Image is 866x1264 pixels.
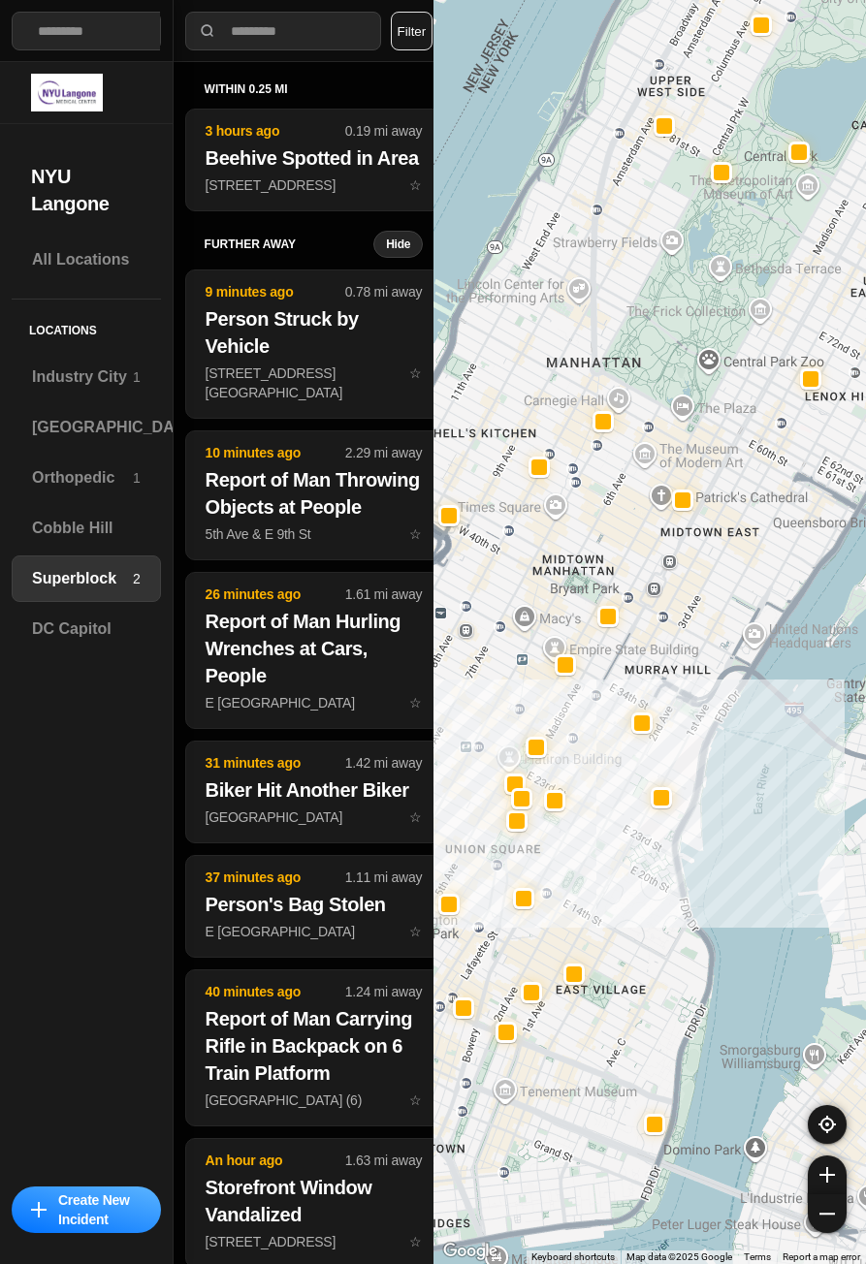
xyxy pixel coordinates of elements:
[783,1251,860,1262] a: Report a map error
[819,1206,835,1221] img: zoom-out
[185,525,443,542] a: 10 minutes ago2.29 mi awayReport of Man Throwing Objects at People5th Ave & E 9th Ststar
[206,776,423,804] h2: Biker Hit Another Biker
[409,809,422,825] span: star
[345,753,422,773] p: 1.42 mi away
[744,1251,771,1262] a: Terms (opens in new tab)
[31,74,103,111] img: logo
[185,109,443,211] button: 3 hours ago0.19 mi awayBeehive Spotted in Area[STREET_ADDRESS]star
[206,363,423,402] p: [STREET_ADDRESS][GEOGRAPHIC_DATA]
[206,1174,423,1228] h2: Storefront Window Vandalized
[32,248,141,271] h3: All Locations
[818,1116,836,1133] img: recenter
[185,430,443,560] button: 10 minutes ago2.29 mi awayReport of Man Throwing Objects at People5th Ave & E 9th Ststar
[12,237,161,283] a: All Locations
[185,694,443,711] a: 26 minutes ago1.61 mi awayReport of Man Hurling Wrenches at Cars, PeopleE [GEOGRAPHIC_DATA]star
[206,922,423,941] p: E [GEOGRAPHIC_DATA]
[12,606,161,652] a: DC Capitol
[185,364,443,381] a: 9 minutes ago0.78 mi awayPerson Struck by Vehicle[STREET_ADDRESS][GEOGRAPHIC_DATA]star
[206,121,345,141] p: 3 hours ago
[626,1251,732,1262] span: Map data ©2025 Google
[32,365,133,389] h3: Industry City
[206,305,423,360] h2: Person Struck by Vehicle
[206,282,345,301] p: 9 minutes ago
[133,367,141,387] p: 1
[206,807,423,827] p: [GEOGRAPHIC_DATA]
[185,1091,443,1108] a: 40 minutes ago1.24 mi awayReport of Man Carrying Rifle in Backpack on 6 Train Platform[GEOGRAPHIC...
[32,517,141,540] h3: Cobble Hill
[206,144,423,172] h2: Beehive Spotted in Area
[205,81,424,97] h5: within 0.25 mi
[345,121,422,141] p: 0.19 mi away
[206,466,423,521] h2: Report of Man Throwing Objects at People
[185,176,443,193] a: 3 hours ago0.19 mi awayBeehive Spotted in Area[STREET_ADDRESS]star
[205,237,374,252] h5: further away
[409,1234,422,1249] span: star
[133,468,141,488] p: 1
[31,1202,47,1217] img: icon
[185,923,443,939] a: 37 minutes ago1.11 mi awayPerson's Bag StolenE [GEOGRAPHIC_DATA]star
[206,1151,345,1170] p: An hour ago
[409,365,422,381] span: star
[185,808,443,825] a: 31 minutes ago1.42 mi awayBiker Hit Another Biker[GEOGRAPHIC_DATA]star
[345,282,422,301] p: 0.78 mi away
[185,1233,443,1249] a: An hour ago1.63 mi awayStorefront Window Vandalized[STREET_ADDRESS]star
[206,175,423,195] p: [STREET_ADDRESS]
[185,572,443,729] button: 26 minutes ago1.61 mi awayReport of Man Hurling Wrenches at Cars, PeopleE [GEOGRAPHIC_DATA]star
[345,1151,422,1170] p: 1.63 mi away
[12,404,161,451] a: [GEOGRAPHIC_DATA]
[531,1250,615,1264] button: Keyboard shortcuts
[185,855,443,958] button: 37 minutes ago1.11 mi awayPerson's Bag StolenE [GEOGRAPHIC_DATA]star
[409,695,422,711] span: star
[185,969,443,1126] button: 40 minutes ago1.24 mi awayReport of Man Carrying Rifle in Backpack on 6 Train Platform[GEOGRAPHIC...
[345,982,422,1001] p: 1.24 mi away
[198,21,217,41] img: search
[808,1194,847,1233] button: zoom-out
[345,585,422,604] p: 1.61 mi away
[12,555,161,602] a: Superblock2
[808,1155,847,1194] button: zoom-in
[345,443,422,462] p: 2.29 mi away
[32,567,133,590] h3: Superblock
[185,269,443,419] button: 9 minutes ago0.78 mi awayPerson Struck by Vehicle[STREET_ADDRESS][GEOGRAPHIC_DATA]star
[31,163,142,217] h2: NYU Langone
[206,693,423,712] p: E [GEOGRAPHIC_DATA]
[12,354,161,400] a: Industry City1
[808,1105,847,1144] button: recenter
[12,455,161,501] a: Orthopedic1
[32,416,198,439] h3: [GEOGRAPHIC_DATA]
[185,741,443,843] button: 31 minutes ago1.42 mi awayBiker Hit Another Biker[GEOGRAPHIC_DATA]star
[206,443,345,462] p: 10 minutes ago
[373,231,423,258] button: Hide
[206,891,423,918] h2: Person's Bag Stolen
[12,505,161,552] a: Cobble Hill
[438,1239,502,1264] img: Google
[206,608,423,689] h2: Report of Man Hurling Wrenches at Cars, People
[58,1190,142,1229] p: Create New Incident
[32,617,141,641] h3: DC Capitol
[819,1167,835,1183] img: zoom-in
[409,924,422,939] span: star
[206,982,345,1001] p: 40 minutes ago
[12,1186,161,1233] button: iconCreate New Incident
[409,1092,422,1108] span: star
[206,1005,423,1087] h2: Report of Man Carrying Rifle in Backpack on 6 Train Platform
[206,753,345,773] p: 31 minutes ago
[206,524,423,544] p: 5th Ave & E 9th St
[206,585,345,604] p: 26 minutes ago
[386,237,410,252] small: Hide
[345,868,422,887] p: 1.11 mi away
[206,1232,423,1251] p: [STREET_ADDRESS]
[206,868,345,887] p: 37 minutes ago
[133,569,141,588] p: 2
[391,12,433,50] button: Filter
[12,300,161,354] h5: Locations
[438,1239,502,1264] a: Open this area in Google Maps (opens a new window)
[206,1090,423,1110] p: [GEOGRAPHIC_DATA] (6)
[32,466,133,490] h3: Orthopedic
[409,526,422,542] span: star
[409,177,422,193] span: star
